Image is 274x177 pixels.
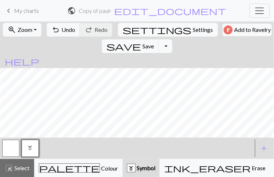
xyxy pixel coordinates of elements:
div: m [127,164,135,173]
span: m1 [28,145,33,151]
button: Zoom [3,23,41,37]
span: Symbol [136,164,155,171]
button: Erase [160,159,270,177]
span: Settings [193,25,213,34]
span: My charts [14,7,39,14]
button: Add to Ravelry [223,24,272,36]
img: Ravelry [224,25,233,34]
i: Settings [123,25,192,34]
button: Save [102,39,159,53]
button: m Symbol [123,159,160,177]
span: zoom_in [8,25,16,35]
span: add [260,143,268,153]
span: settings [123,25,192,35]
span: Save [142,43,154,49]
span: Colour [100,165,118,172]
span: edit_document [114,6,226,16]
span: ink_eraser [164,163,251,173]
span: Add to Ravelry [234,25,271,34]
span: palette [39,163,100,173]
button: Colour [34,159,123,177]
h2: Copy of paul4 / paul4 [79,7,111,14]
span: keyboard_arrow_left [4,6,13,16]
button: Undo [47,23,80,37]
span: public [68,6,76,16]
a: My charts [4,5,39,17]
span: Select [13,164,29,171]
span: Undo [61,26,75,33]
span: help [5,56,39,66]
span: Erase [251,164,265,171]
button: m [22,140,39,157]
span: undo [51,25,60,35]
button: Toggle navigation [250,4,270,18]
button: SettingsSettings [118,23,218,37]
span: highlight_alt [5,163,13,173]
span: save [106,41,141,51]
span: Zoom [18,26,32,33]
